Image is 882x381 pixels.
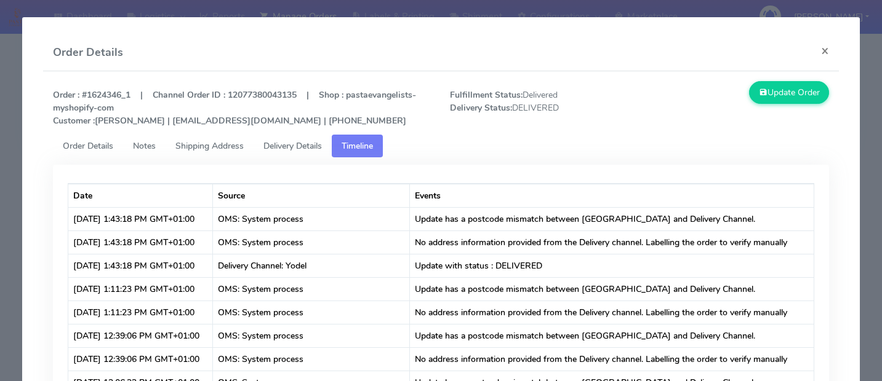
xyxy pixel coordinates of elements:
td: [DATE] 12:39:06 PM GMT+01:00 [68,347,213,371]
span: Notes [133,140,156,152]
td: Delivery Channel: Yodel [213,254,410,277]
td: Update has a postcode mismatch between [GEOGRAPHIC_DATA] and Delivery Channel. [410,207,814,230]
td: OMS: System process [213,207,410,230]
td: [DATE] 1:43:18 PM GMT+01:00 [68,230,213,254]
td: OMS: System process [213,300,410,324]
button: Close [811,34,839,67]
ul: Tabs [53,135,829,157]
td: [DATE] 12:39:06 PM GMT+01:00 [68,324,213,347]
td: Update has a postcode mismatch between [GEOGRAPHIC_DATA] and Delivery Channel. [410,324,814,347]
span: Delivered DELIVERED [441,88,639,127]
td: [DATE] 1:11:23 PM GMT+01:00 [68,277,213,300]
td: OMS: System process [213,230,410,254]
td: OMS: System process [213,347,410,371]
span: Order Details [63,140,113,152]
td: [DATE] 1:11:23 PM GMT+01:00 [68,300,213,324]
th: Date [68,184,213,207]
th: Events [410,184,814,207]
td: Update with status : DELIVERED [410,254,814,277]
span: Timeline [342,140,373,152]
td: OMS: System process [213,277,410,300]
strong: Order : #1624346_1 | Channel Order ID : 12077380043135 | Shop : pastaevangelists-myshopify-com [P... [53,89,416,127]
td: No address information provided from the Delivery channel. Labelling the order to verify manually [410,230,814,254]
span: Delivery Details [263,140,322,152]
td: [DATE] 1:43:18 PM GMT+01:00 [68,207,213,230]
strong: Delivery Status: [450,102,512,114]
td: No address information provided from the Delivery channel. Labelling the order to verify manually [410,300,814,324]
td: OMS: System process [213,324,410,347]
h4: Order Details [53,44,123,61]
td: Update has a postcode mismatch between [GEOGRAPHIC_DATA] and Delivery Channel. [410,277,814,300]
td: [DATE] 1:43:18 PM GMT+01:00 [68,254,213,277]
strong: Fulfillment Status: [450,89,523,101]
td: No address information provided from the Delivery channel. Labelling the order to verify manually [410,347,814,371]
span: Shipping Address [175,140,244,152]
strong: Customer : [53,115,95,127]
button: Update Order [749,81,829,104]
th: Source [213,184,410,207]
